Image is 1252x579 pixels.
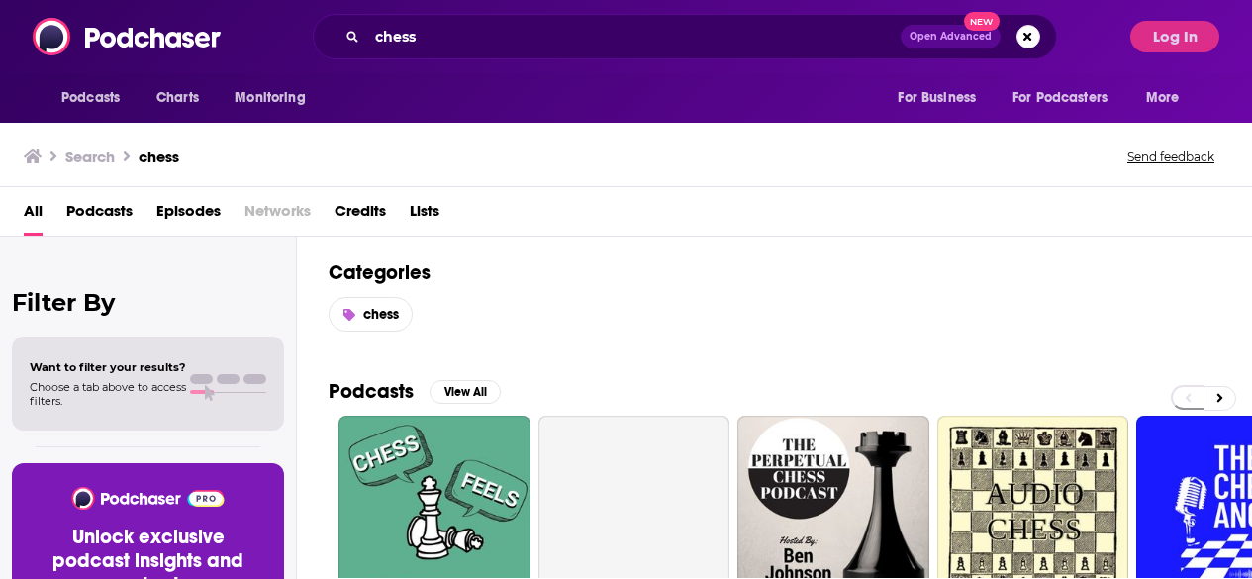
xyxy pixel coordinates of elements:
a: Lists [410,195,439,236]
a: Charts [144,79,211,117]
span: chess [363,306,399,323]
div: Search podcasts, credits, & more... [313,14,1057,59]
h2: Podcasts [329,379,414,404]
h3: Search [65,147,115,166]
button: Open AdvancedNew [901,25,1001,48]
button: open menu [1132,79,1204,117]
span: Podcasts [61,84,120,112]
img: Podchaser - Follow, Share and Rate Podcasts [70,487,226,510]
h2: Categories [329,260,1220,285]
button: open menu [1000,79,1136,117]
span: Charts [156,84,199,112]
button: open menu [48,79,145,117]
a: chess [329,297,413,332]
a: Credits [335,195,386,236]
button: View All [430,380,501,404]
h3: chess [139,147,179,166]
span: For Podcasters [1012,84,1108,112]
span: Open Advanced [910,32,992,42]
button: open menu [221,79,331,117]
input: Search podcasts, credits, & more... [367,21,901,52]
span: More [1146,84,1180,112]
span: New [964,12,1000,31]
img: Podchaser - Follow, Share and Rate Podcasts [33,18,223,55]
span: For Business [898,84,976,112]
a: Podcasts [66,195,133,236]
span: Networks [244,195,311,236]
button: Log In [1130,21,1219,52]
button: Send feedback [1121,148,1220,165]
button: open menu [884,79,1001,117]
span: Monitoring [235,84,305,112]
a: PodcastsView All [329,379,501,404]
a: All [24,195,43,236]
span: Choose a tab above to access filters. [30,380,186,408]
span: Want to filter your results? [30,360,186,374]
h2: Filter By [12,288,284,317]
a: Episodes [156,195,221,236]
